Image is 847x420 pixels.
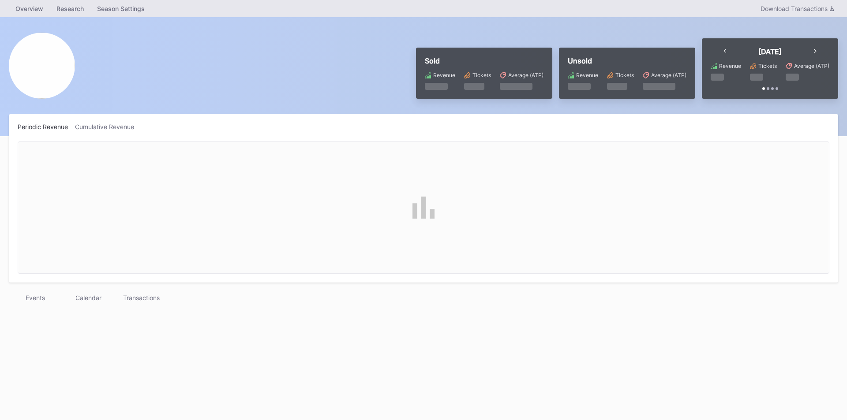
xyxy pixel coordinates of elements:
[90,2,151,15] a: Season Settings
[18,123,75,130] div: Periodic Revenue
[62,291,115,304] div: Calendar
[433,72,455,78] div: Revenue
[615,72,634,78] div: Tickets
[50,2,90,15] a: Research
[756,3,838,15] button: Download Transactions
[794,63,829,69] div: Average (ATP)
[75,123,141,130] div: Cumulative Revenue
[115,291,168,304] div: Transactions
[568,56,686,65] div: Unsold
[472,72,491,78] div: Tickets
[758,47,782,56] div: [DATE]
[425,56,543,65] div: Sold
[651,72,686,78] div: Average (ATP)
[719,63,741,69] div: Revenue
[9,2,50,15] a: Overview
[758,63,777,69] div: Tickets
[508,72,543,78] div: Average (ATP)
[761,5,834,12] div: Download Transactions
[576,72,598,78] div: Revenue
[9,291,62,304] div: Events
